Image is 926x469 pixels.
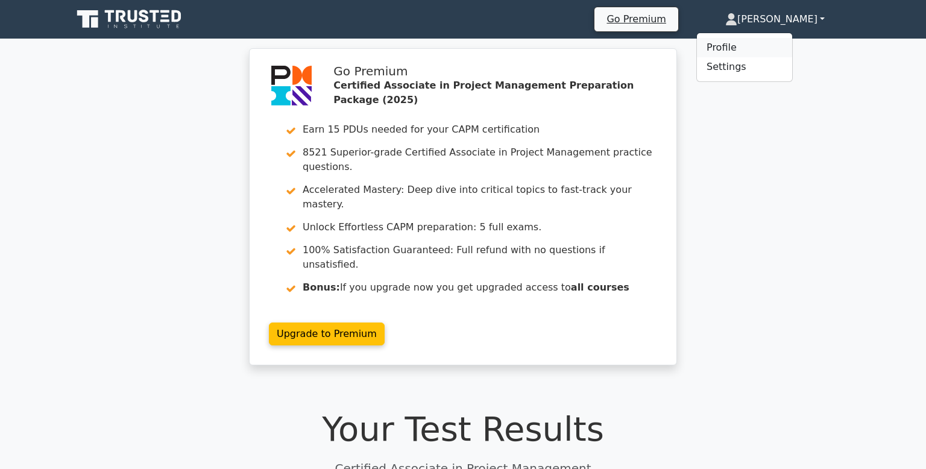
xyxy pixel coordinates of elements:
a: [PERSON_NAME] [696,7,854,31]
a: Profile [697,38,792,57]
a: Settings [697,57,792,77]
a: Upgrade to Premium [269,323,385,345]
a: Go Premium [599,11,673,27]
h1: Your Test Results [72,409,854,449]
ul: [PERSON_NAME] [696,33,793,82]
